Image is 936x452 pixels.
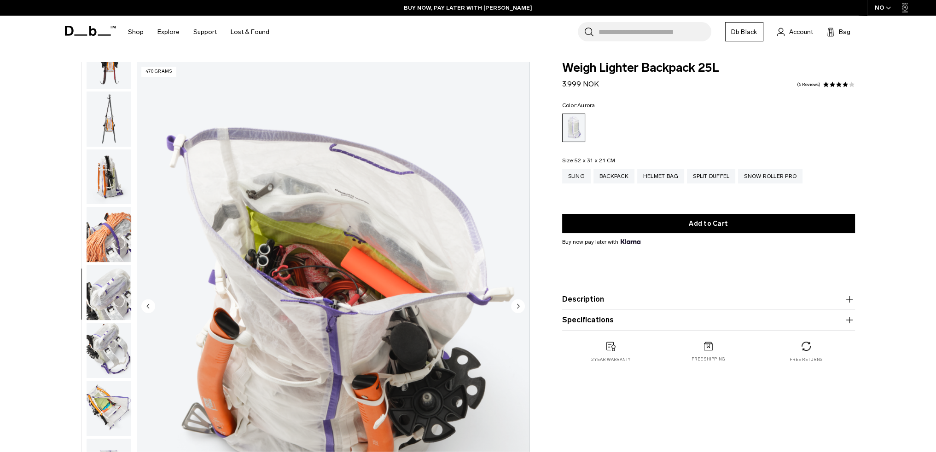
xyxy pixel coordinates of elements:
span: Account [789,27,813,37]
a: Helmet Bag [637,169,685,183]
button: Weigh_Lighter_Backpack_25L_13.png [86,322,132,378]
img: Weigh_Lighter_Backpack_25L_13.png [87,323,131,378]
a: Lost & Found [231,16,269,48]
span: 3.999 NOK [562,80,599,88]
legend: Color: [562,103,595,108]
a: BUY NOW, PAY LATER WITH [PERSON_NAME] [404,4,532,12]
button: Weigh_Lighter_Backpack_25L_12.png [86,264,132,320]
a: Support [193,16,217,48]
a: Explore [157,16,180,48]
button: Add to Cart [562,214,855,233]
a: Split Duffel [687,169,735,183]
span: 52 x 31 x 21 CM [575,157,616,164]
button: Next slide [511,299,525,315]
button: Weigh_Lighter_Backpack_25L_10.png [86,149,132,205]
a: Db Black [725,22,763,41]
span: Weigh Lighter Backpack 25L [562,62,855,74]
a: Aurora [562,114,585,142]
button: Weigh_Lighter_Backpack_25L_14.png [86,380,132,436]
button: Previous slide [141,299,155,315]
img: Weigh_Lighter_Backpack_25L_14.png [87,381,131,436]
a: Account [777,26,813,37]
p: 2 year warranty [591,356,631,363]
a: Sling [562,169,591,183]
legend: Size: [562,158,616,163]
span: Aurora [577,102,595,109]
img: Weigh_Lighter_Backpack_25L_12.png [87,265,131,320]
button: Description [562,294,855,305]
img: {"height" => 20, "alt" => "Klarna"} [621,239,640,244]
a: Snow Roller Pro [738,169,802,183]
img: Weigh_Lighter_Backpack_25L_11.png [87,207,131,262]
button: Weigh_Lighter_Backpack_25L_9.png [86,91,132,147]
a: 6 reviews [797,82,820,87]
a: Backpack [593,169,634,183]
span: Buy now pay later with [562,238,640,246]
img: Weigh_Lighter_Backpack_25L_9.png [87,92,131,147]
a: Shop [128,16,144,48]
span: Bag [839,27,850,37]
img: Weigh_Lighter_Backpack_25L_10.png [87,149,131,205]
button: Weigh_Lighter_Backpack_25L_11.png [86,206,132,263]
p: Free shipping [692,356,725,362]
button: Specifications [562,315,855,326]
nav: Main Navigation [121,16,276,48]
p: Free returns [790,356,822,363]
p: 470 grams [141,67,176,76]
button: Bag [827,26,850,37]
